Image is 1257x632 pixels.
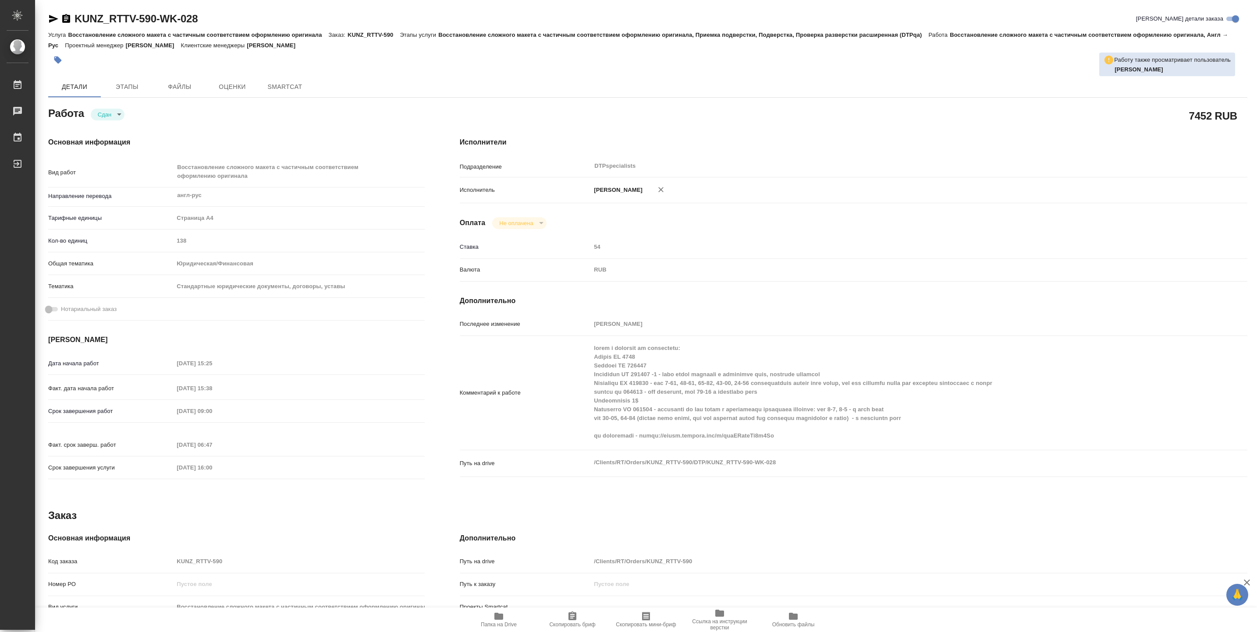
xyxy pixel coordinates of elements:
p: Восстановление сложного макета с частичным соответствием оформлению оригинала, Приемка подверстки... [438,32,928,38]
input: Пустое поле [174,405,250,417]
p: Кол-во единиц [48,237,174,245]
input: Пустое поле [591,555,1182,568]
p: Вид услуги [48,603,174,611]
a: KUNZ_RTTV-590-WK-028 [75,13,198,25]
span: Этапы [106,81,148,92]
p: Дата начала работ [48,359,174,368]
button: Добавить тэг [48,50,67,70]
h4: [PERSON_NAME] [48,335,425,345]
p: Путь на drive [460,557,591,566]
p: Факт. срок заверш. работ [48,441,174,449]
div: RUB [591,262,1182,277]
input: Пустое поле [591,318,1182,330]
h4: Дополнительно [460,533,1247,544]
p: Срок завершения работ [48,407,174,416]
p: Восстановление сложного макета с частичным соответствием оформлению оригинала [68,32,328,38]
p: KUNZ_RTTV-590 [348,32,400,38]
p: Вид работ [48,168,174,177]
button: Скопировать ссылку для ЯМессенджера [48,14,59,24]
span: Ссылка на инструкции верстки [688,618,751,631]
p: Срок завершения услуги [48,463,174,472]
div: Страница А4 [174,211,424,226]
p: Ставка [460,243,591,251]
p: Полушина Алена [1115,65,1231,74]
p: Проекты Smartcat [460,603,591,611]
div: Сдан [492,217,546,229]
h4: Основная информация [48,137,425,148]
p: Подразделение [460,162,591,171]
span: SmartCat [264,81,306,92]
h4: Основная информация [48,533,425,544]
button: Скопировать мини-бриф [609,607,683,632]
button: 🙏 [1226,584,1248,606]
p: Исполнитель [460,186,591,194]
div: Сдан [91,109,124,120]
button: Ссылка на инструкции верстки [683,607,756,632]
span: Скопировать мини-бриф [616,621,676,628]
input: Пустое поле [174,438,250,451]
p: Тарифные единицы [48,214,174,222]
p: Общая тематика [48,259,174,268]
span: [PERSON_NAME] детали заказа [1136,14,1223,23]
span: 🙏 [1230,586,1245,604]
p: [PERSON_NAME] [126,42,181,49]
h2: 7452 RUB [1189,108,1237,123]
h2: Заказ [48,508,77,523]
b: [PERSON_NAME] [1115,66,1163,73]
button: Сдан [95,111,114,118]
p: Код заказа [48,557,174,566]
input: Пустое поле [591,578,1182,590]
span: Оценки [211,81,253,92]
button: Скопировать бриф [536,607,609,632]
textarea: /Clients/RT/Orders/KUNZ_RTTV-590/DTP/KUNZ_RTTV-590-WK-028 [591,455,1182,470]
p: [PERSON_NAME] [247,42,302,49]
input: Пустое поле [174,234,424,247]
p: Проектный менеджер [65,42,125,49]
p: Номер РО [48,580,174,589]
button: Папка на Drive [462,607,536,632]
p: Работа [929,32,950,38]
p: Валюта [460,265,591,274]
span: Нотариальный заказ [61,305,117,314]
button: Не оплачена [497,219,536,227]
span: Обновить файлы [772,621,815,628]
p: Комментарий к работе [460,388,591,397]
p: Путь на drive [460,459,591,468]
div: Стандартные юридические документы, договоры, уставы [174,279,424,294]
h4: Исполнители [460,137,1247,148]
h4: Оплата [460,218,486,228]
p: Тематика [48,282,174,291]
span: Файлы [159,81,201,92]
input: Пустое поле [174,578,424,590]
span: Папка на Drive [481,621,517,628]
button: Скопировать ссылку [61,14,71,24]
p: Факт. дата начала работ [48,384,174,393]
p: Услуга [48,32,68,38]
h2: Работа [48,105,84,120]
p: Направление перевода [48,192,174,201]
input: Пустое поле [174,555,424,568]
textarea: lorem i dolorsit am consectetu: Adipis EL 4748 Seddoei TE 726447 Incididun UT 291407 -1 - labo et... [591,341,1182,443]
p: Последнее изменение [460,320,591,328]
input: Пустое поле [174,382,250,395]
p: Работу также просматривает пользователь [1114,56,1231,64]
h4: Дополнительно [460,296,1247,306]
p: Путь к заказу [460,580,591,589]
button: Обновить файлы [756,607,830,632]
input: Пустое поле [591,240,1182,253]
input: Пустое поле [174,600,424,613]
input: Пустое поле [174,461,250,474]
p: Клиентские менеджеры [181,42,247,49]
p: Заказ: [329,32,348,38]
span: Детали [53,81,96,92]
div: Юридическая/Финансовая [174,256,424,271]
p: [PERSON_NAME] [591,186,643,194]
button: Удалить исполнителя [651,180,671,199]
p: Этапы услуги [400,32,438,38]
span: Скопировать бриф [549,621,595,628]
input: Пустое поле [174,357,250,370]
